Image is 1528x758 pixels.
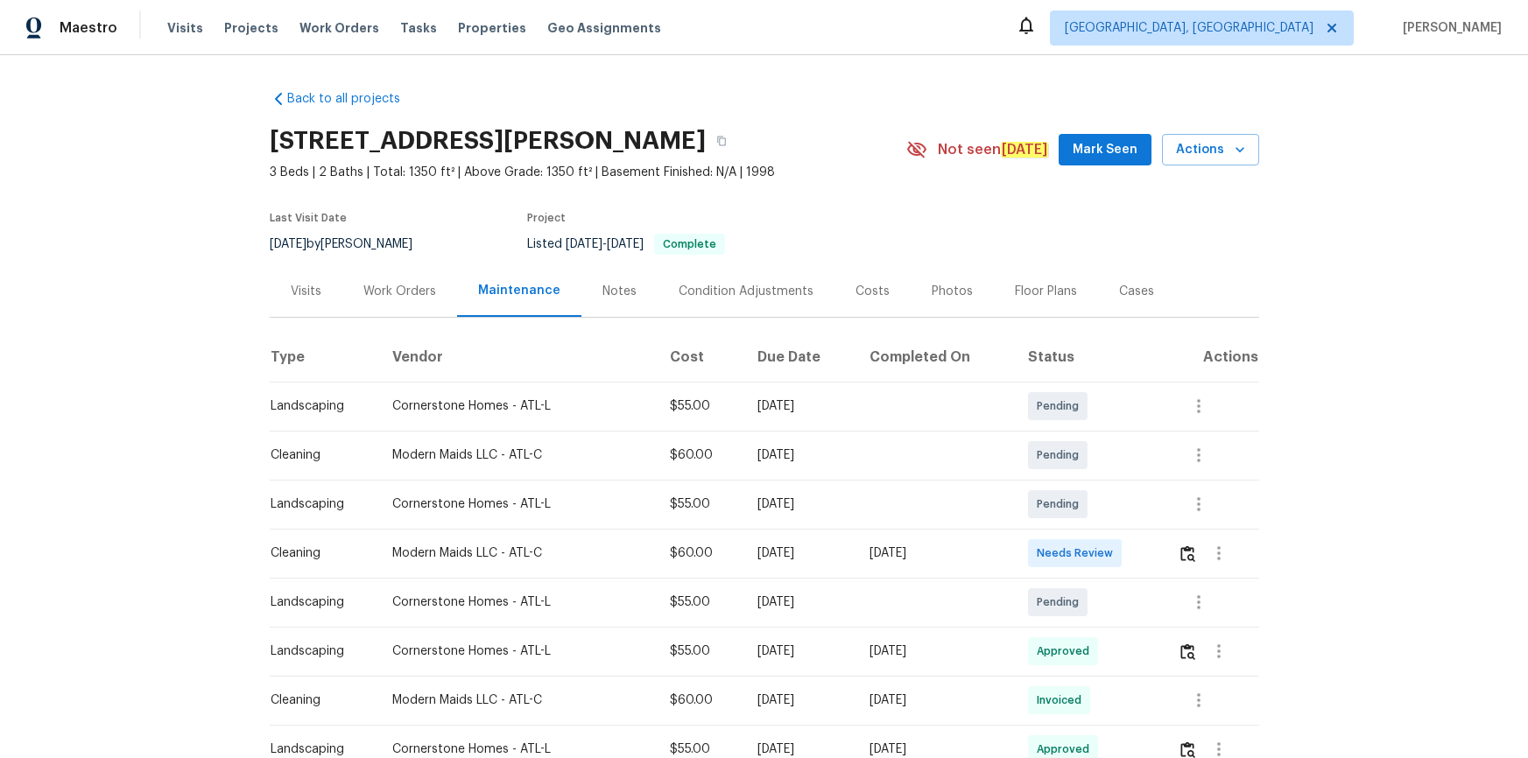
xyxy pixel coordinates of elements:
[1001,142,1048,158] em: [DATE]
[527,213,566,223] span: Project
[757,740,841,758] div: [DATE]
[870,691,1000,709] div: [DATE]
[1178,532,1198,574] button: Review Icon
[392,642,643,660] div: Cornerstone Homes - ATL-L
[392,691,643,709] div: Modern Maids LLC - ATL-C
[1180,545,1195,562] img: Review Icon
[458,19,526,37] span: Properties
[1037,642,1096,660] span: Approved
[1037,495,1086,513] span: Pending
[607,238,644,250] span: [DATE]
[757,642,841,660] div: [DATE]
[363,283,436,300] div: Work Orders
[291,283,321,300] div: Visits
[870,642,1000,660] div: [DATE]
[670,593,729,611] div: $55.00
[757,544,841,562] div: [DATE]
[1119,283,1154,300] div: Cases
[670,397,729,415] div: $55.00
[392,593,643,611] div: Cornerstone Homes - ATL-L
[1396,19,1502,37] span: [PERSON_NAME]
[670,740,729,758] div: $55.00
[378,333,657,382] th: Vendor
[270,234,433,255] div: by [PERSON_NAME]
[856,333,1014,382] th: Completed On
[670,495,729,513] div: $55.00
[706,125,737,157] button: Copy Address
[1176,139,1245,161] span: Actions
[670,691,729,709] div: $60.00
[1073,139,1137,161] span: Mark Seen
[271,642,364,660] div: Landscaping
[224,19,278,37] span: Projects
[392,495,643,513] div: Cornerstone Homes - ATL-L
[271,593,364,611] div: Landscaping
[670,642,729,660] div: $55.00
[856,283,890,300] div: Costs
[1178,630,1198,672] button: Review Icon
[270,164,906,181] span: 3 Beds | 2 Baths | Total: 1350 ft² | Above Grade: 1350 ft² | Basement Finished: N/A | 1998
[1164,333,1258,382] th: Actions
[757,495,841,513] div: [DATE]
[757,446,841,464] div: [DATE]
[271,691,364,709] div: Cleaning
[1065,19,1313,37] span: [GEOGRAPHIC_DATA], [GEOGRAPHIC_DATA]
[932,283,973,300] div: Photos
[938,141,1048,158] span: Not seen
[1059,134,1151,166] button: Mark Seen
[670,544,729,562] div: $60.00
[270,238,306,250] span: [DATE]
[1014,333,1164,382] th: Status
[270,213,347,223] span: Last Visit Date
[392,544,643,562] div: Modern Maids LLC - ATL-C
[870,740,1000,758] div: [DATE]
[270,90,438,108] a: Back to all projects
[656,239,723,249] span: Complete
[566,238,644,250] span: -
[757,593,841,611] div: [DATE]
[670,446,729,464] div: $60.00
[167,19,203,37] span: Visits
[656,333,743,382] th: Cost
[1037,397,1086,415] span: Pending
[1037,691,1088,709] span: Invoiced
[757,397,841,415] div: [DATE]
[392,446,643,464] div: Modern Maids LLC - ATL-C
[679,283,813,300] div: Condition Adjustments
[743,333,856,382] th: Due Date
[1037,593,1086,611] span: Pending
[1037,740,1096,758] span: Approved
[478,282,560,299] div: Maintenance
[392,740,643,758] div: Cornerstone Homes - ATL-L
[1037,446,1086,464] span: Pending
[527,238,725,250] span: Listed
[60,19,117,37] span: Maestro
[271,544,364,562] div: Cleaning
[547,19,661,37] span: Geo Assignments
[1015,283,1077,300] div: Floor Plans
[400,22,437,34] span: Tasks
[870,544,1000,562] div: [DATE]
[271,446,364,464] div: Cleaning
[1037,544,1120,562] span: Needs Review
[271,740,364,758] div: Landscaping
[270,132,706,150] h2: [STREET_ADDRESS][PERSON_NAME]
[270,333,378,382] th: Type
[271,495,364,513] div: Landscaping
[1180,643,1195,660] img: Review Icon
[757,691,841,709] div: [DATE]
[566,238,602,250] span: [DATE]
[1162,134,1259,166] button: Actions
[392,397,643,415] div: Cornerstone Homes - ATL-L
[1180,741,1195,758] img: Review Icon
[271,397,364,415] div: Landscaping
[299,19,379,37] span: Work Orders
[602,283,637,300] div: Notes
